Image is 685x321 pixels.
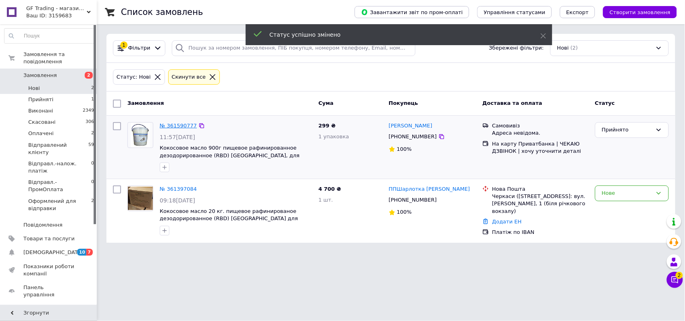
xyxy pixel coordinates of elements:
a: Фото товару [127,122,153,148]
span: Фільтри [128,44,150,52]
span: Замовлення [127,100,164,106]
span: Оплачені [28,130,54,137]
div: На карту Приватбанка | ЧЕКАЮ ДЗВІНОК | хочу уточнити деталі [492,140,589,155]
span: 0 [91,179,94,193]
span: Скасовані [28,119,56,126]
div: Прийнято [602,126,652,134]
span: Товари та послуги [23,235,75,242]
a: Кокосовое масло 20 кг. пищевое рафинированое дезодорированное (RBD) [GEOGRAPHIC_DATA] для кулинар... [160,208,298,229]
span: 1 упаковка [318,133,349,140]
span: Управління статусами [484,9,545,15]
span: 59 [88,142,94,156]
img: Фото товару [128,187,153,210]
a: Кокосовое масло 900г пищевое рафинированное дезодорированное (RBD) [GEOGRAPHIC_DATA], для кулинар... [160,145,300,166]
span: (2) [570,45,578,51]
span: 100% [397,146,412,152]
span: 7 [86,249,93,256]
a: Створити замовлення [595,9,677,15]
span: [DEMOGRAPHIC_DATA] [23,249,83,256]
span: [PHONE_NUMBER] [389,197,437,203]
button: Створити замовлення [603,6,677,18]
span: 2 [91,130,94,137]
a: № 361397084 [160,186,197,192]
span: Нові [28,85,40,92]
div: Самовивіз [492,122,589,129]
span: 2349 [83,107,94,115]
span: 2 [91,198,94,212]
span: 09:18[DATE] [160,197,195,204]
span: Повідомлення [23,221,63,229]
div: Нова Пошта [492,186,589,193]
span: Виконані [28,107,53,115]
div: Нове [602,189,652,198]
a: Додати ЕН [492,219,522,225]
span: 100% [397,209,412,215]
span: Експорт [566,9,589,15]
span: Доставка та оплата [482,100,542,106]
span: Відправл.-налож. платіж [28,160,91,175]
img: Фото товару [131,123,150,148]
div: Ваш ID: 3159683 [26,12,97,19]
span: Cума [318,100,333,106]
span: 4 700 ₴ [318,186,341,192]
span: 0 [91,160,94,175]
a: ППШарлотка [PERSON_NAME] [389,186,470,193]
span: Покупець [389,100,418,106]
button: Експорт [560,6,595,18]
button: Завантажити звіт по пром-оплаті [355,6,469,18]
a: [PERSON_NAME] [389,122,432,130]
span: 11:57[DATE] [160,134,195,140]
input: Пошук [4,29,94,43]
div: 1 [120,42,127,49]
span: Відправл.- ПромОплата [28,179,91,193]
span: 2 [91,85,94,92]
a: Фото товару [127,186,153,211]
span: 306 [86,119,94,126]
span: Прийняті [28,96,53,103]
div: Статус успішно змінено [269,31,520,39]
span: Замовлення [23,72,57,79]
span: 1 шт. [318,197,333,203]
span: Завантажити звіт по пром-оплаті [361,8,463,16]
span: Показники роботи компанії [23,263,75,277]
span: 1 [91,96,94,103]
span: GF Trading - магазин сублімованих ягід та інгедієнтів для кондитерів [26,5,87,12]
span: Створити замовлення [610,9,670,15]
span: Статус [595,100,615,106]
h1: Список замовлень [121,7,203,17]
span: [PHONE_NUMBER] [389,133,437,140]
input: Пошук за номером замовлення, ПІБ покупця, номером телефону, Email, номером накладної [172,40,416,56]
a: № 361590777 [160,123,197,129]
button: Управління статусами [477,6,552,18]
div: Cкинути все [170,73,208,81]
div: Платіж по IBAN [492,229,589,236]
span: Відправлений клієнту [28,142,88,156]
span: 2 [676,272,683,279]
div: Статус: Нові [115,73,152,81]
span: Замовлення та повідомлення [23,51,97,65]
span: 2 [85,72,93,79]
span: Панель управління [23,284,75,298]
span: Нові [557,44,569,52]
span: Оформлений для відправки [28,198,91,212]
span: 10 [77,249,86,256]
span: 299 ₴ [318,123,336,129]
span: Збережені фільтри: [489,44,544,52]
div: Адреса невідома. [492,129,589,137]
div: Черкаси ([STREET_ADDRESS]: вул. [PERSON_NAME], 1 (біля річкового вокзалу) [492,193,589,215]
button: Чат з покупцем2 [667,272,683,288]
